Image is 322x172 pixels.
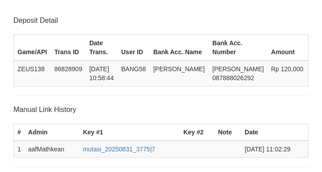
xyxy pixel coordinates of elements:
[241,141,308,158] td: [DATE] 11:02:29
[209,34,267,60] th: Bank Acc. Number
[150,34,209,60] th: Bank Acc. Name
[51,60,85,86] td: 86828909
[121,65,146,73] span: BANG58
[79,124,180,141] th: Key #1
[14,124,25,141] th: #
[14,34,51,60] th: Game/API
[212,74,254,82] span: Copy 087888026292 to clipboard
[51,34,85,60] th: Trans ID
[212,65,264,73] span: [PERSON_NAME]
[83,146,155,153] a: mutasi_20250831_3775|7
[25,124,80,141] th: Admin
[214,124,241,141] th: Note
[13,105,309,115] p: Manual Link History
[14,141,25,158] td: 1
[180,124,214,141] th: Key #2
[241,124,308,141] th: Date
[153,65,205,73] span: [PERSON_NAME]
[25,141,80,158] td: aafMathkean
[89,65,114,82] span: [DATE] 10:58:44
[118,34,150,60] th: User ID
[267,34,309,60] th: Amount
[14,60,51,86] td: ZEUS138
[13,16,309,26] p: Deposit Detail
[271,65,303,73] span: Rp 120,000
[86,34,118,60] th: Date Trans.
